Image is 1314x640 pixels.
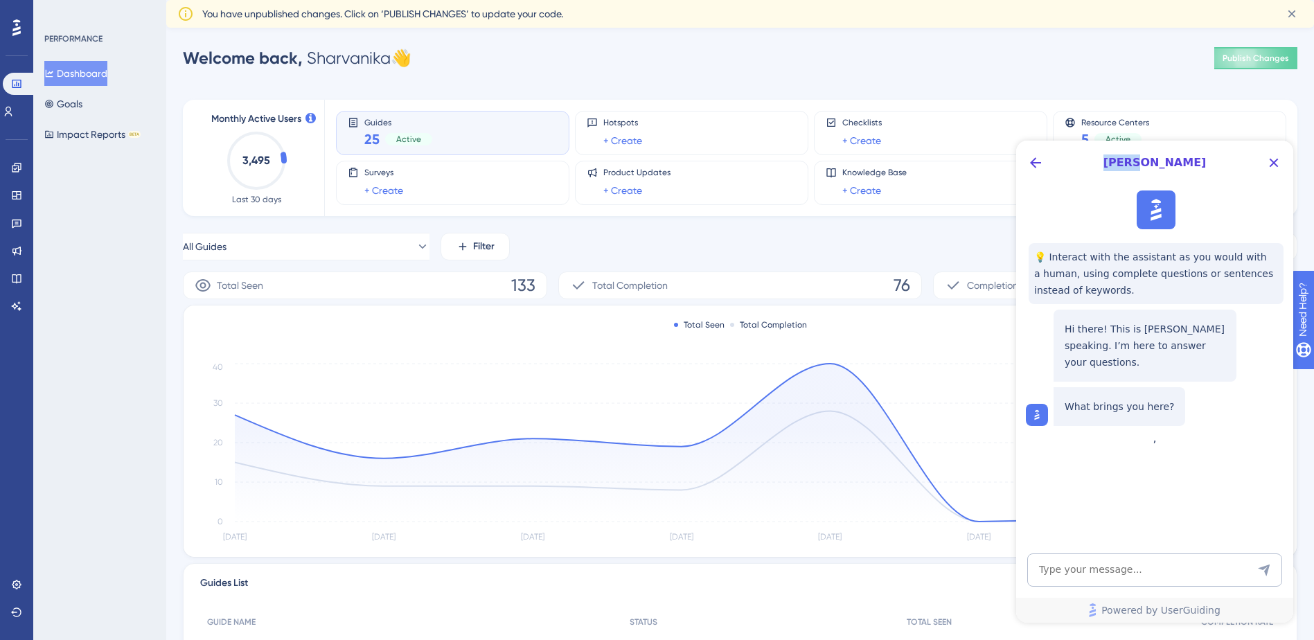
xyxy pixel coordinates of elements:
[894,274,910,296] span: 76
[217,517,223,526] tspan: 0
[441,233,510,260] button: Filter
[603,117,642,128] span: Hotspots
[183,47,411,69] div: Sharvanika 👋
[1223,53,1289,64] span: Publish Changes
[232,194,281,205] span: Last 30 days
[1081,117,1149,127] span: Resource Centers
[207,616,256,628] span: GUIDE NAME
[521,532,544,542] tspan: [DATE]
[217,277,263,294] span: Total Seen
[211,111,301,127] span: Monthly Active Users
[33,3,87,20] span: Need Help?
[730,319,807,330] div: Total Completion
[1081,130,1089,149] span: 5
[473,238,495,255] span: Filter
[183,48,303,68] span: Welcome back,
[603,167,671,178] span: Product Updates
[603,132,642,149] a: + Create
[202,6,563,22] span: You have unpublished changes. Click on ‘PUBLISH CHANGES’ to update your code.
[200,575,248,597] span: Guides List
[907,616,952,628] span: TOTAL SEEN
[213,438,223,447] tspan: 20
[223,532,247,542] tspan: [DATE]
[630,616,657,628] span: STATUS
[213,398,223,408] tspan: 30
[364,182,403,199] a: + Create
[842,182,881,199] a: + Create
[842,132,881,149] a: + Create
[183,238,227,255] span: All Guides
[818,532,842,542] tspan: [DATE]
[213,362,223,372] tspan: 40
[364,130,380,149] span: 25
[674,319,725,330] div: Total Seen
[842,117,882,128] span: Checklists
[842,167,907,178] span: Knowledge Base
[364,167,403,178] span: Surveys
[511,274,535,296] span: 133
[1016,141,1293,623] iframe: UserGuiding AI Assistant
[242,154,270,167] text: 3,495
[1106,134,1130,145] span: Active
[603,182,642,199] a: + Create
[372,532,396,542] tspan: [DATE]
[1214,47,1297,69] button: Publish Changes
[215,477,223,487] tspan: 10
[183,233,429,260] button: All Guides
[592,277,668,294] span: Total Completion
[670,532,693,542] tspan: [DATE]
[364,117,432,127] span: Guides
[396,134,421,145] span: Active
[967,277,1042,294] span: Completion Rate
[967,532,991,542] tspan: [DATE]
